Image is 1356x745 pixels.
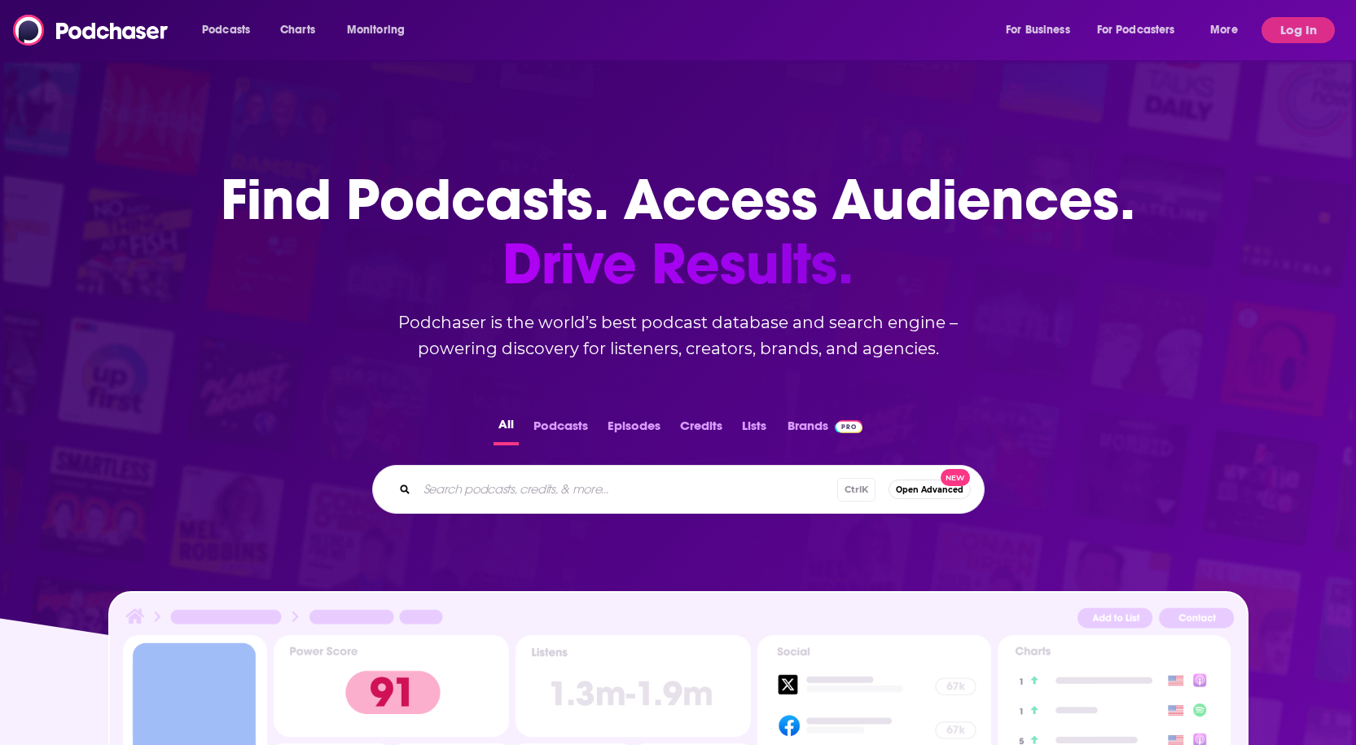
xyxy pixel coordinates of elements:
[835,420,863,433] img: Podchaser Pro
[994,17,1091,43] button: open menu
[889,480,971,499] button: Open AdvancedNew
[837,478,875,502] span: Ctrl K
[280,19,315,42] span: Charts
[202,19,250,42] span: Podcasts
[353,309,1004,362] h2: Podchaser is the world’s best podcast database and search engine – powering discovery for listene...
[274,635,509,737] img: Podcast Insights Power score
[529,414,593,445] button: Podcasts
[603,414,665,445] button: Episodes
[1199,17,1258,43] button: open menu
[123,606,1234,634] img: Podcast Insights Header
[221,232,1135,296] span: Drive Results.
[1210,19,1238,42] span: More
[788,414,863,445] a: BrandsPodchaser Pro
[13,15,169,46] img: Podchaser - Follow, Share and Rate Podcasts
[347,19,405,42] span: Monitoring
[372,465,985,514] div: Search podcasts, credits, & more...
[737,414,771,445] button: Lists
[191,17,271,43] button: open menu
[896,485,963,494] span: Open Advanced
[417,476,837,502] input: Search podcasts, credits, & more...
[675,414,727,445] button: Credits
[1097,19,1175,42] span: For Podcasters
[494,414,519,445] button: All
[221,168,1135,296] h1: Find Podcasts. Access Audiences.
[270,17,325,43] a: Charts
[941,469,970,486] span: New
[336,17,426,43] button: open menu
[1086,17,1199,43] button: open menu
[516,635,751,737] img: Podcast Insights Listens
[1262,17,1335,43] button: Log In
[1006,19,1070,42] span: For Business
